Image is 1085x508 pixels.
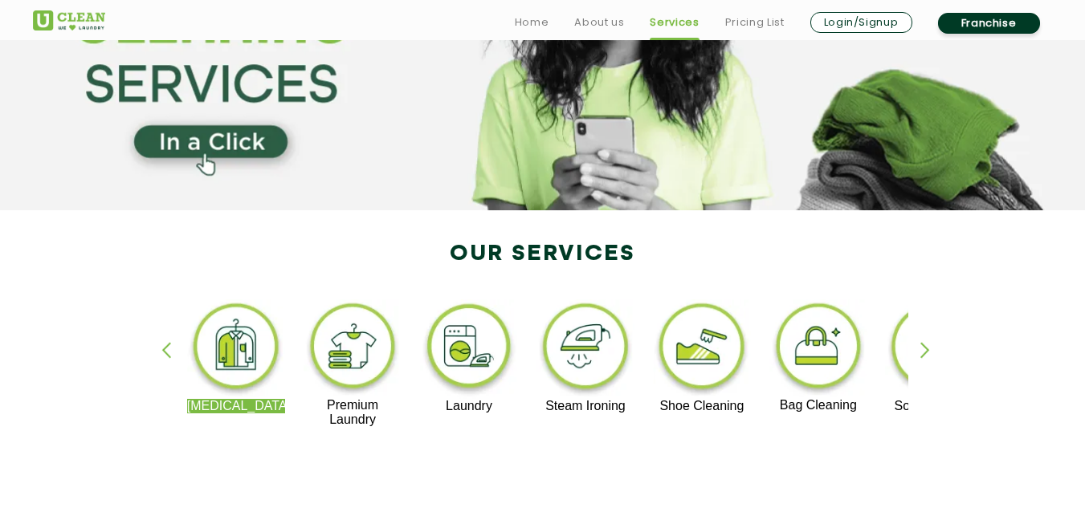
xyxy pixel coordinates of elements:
[187,399,286,413] p: [MEDICAL_DATA]
[725,13,785,32] a: Pricing List
[769,398,868,412] p: Bag Cleaning
[653,299,752,399] img: shoe_cleaning_11zon.webp
[769,299,868,398] img: bag_cleaning_11zon.webp
[304,299,402,398] img: premium_laundry_cleaning_11zon.webp
[650,13,699,32] a: Services
[938,13,1040,34] a: Franchise
[515,13,549,32] a: Home
[420,399,519,413] p: Laundry
[574,13,624,32] a: About us
[653,399,752,413] p: Shoe Cleaning
[885,299,984,399] img: sofa_cleaning_11zon.webp
[536,299,635,399] img: steam_ironing_11zon.webp
[304,398,402,427] p: Premium Laundry
[420,299,519,399] img: laundry_cleaning_11zon.webp
[810,12,912,33] a: Login/Signup
[536,399,635,413] p: Steam Ironing
[187,299,286,399] img: dry_cleaning_11zon.webp
[885,399,984,413] p: Sofa Cleaning
[33,10,105,30] img: UClean Laundry and Dry Cleaning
